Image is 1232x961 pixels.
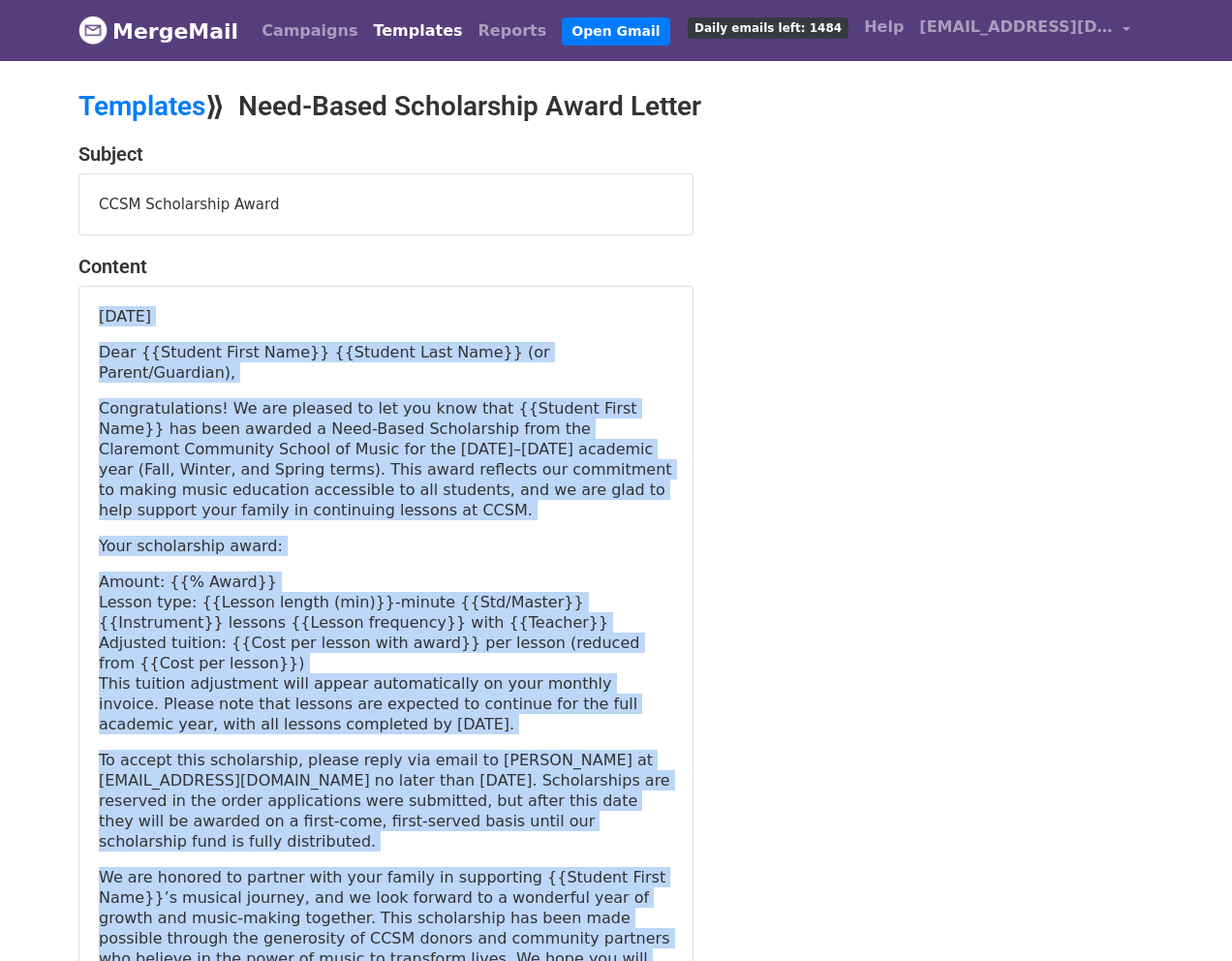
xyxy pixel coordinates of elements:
h4: Content [78,255,693,278]
p: Your scholarship award: [99,536,673,556]
span: Daily emails left: 1484 [688,17,848,39]
a: Campaigns [254,12,365,50]
a: Templates [78,90,205,122]
p: Dear {{Student First Name}} {{Student Last Name}} (or Parent/Guardian), [99,342,673,383]
p: [DATE] [99,306,673,326]
h4: Subject [78,142,693,166]
p: To accept this scholarship, please reply via email to [PERSON_NAME] at [EMAIL_ADDRESS][DOMAIN_NAM... [99,750,673,852]
p: This tuition adjustment will appear automatically on your monthly invoice. Please note that lesso... [99,673,673,734]
a: Open Gmail [562,17,669,46]
a: Templates [365,12,470,50]
h2: ⟫ Need-Based Scholarship Award Letter [78,90,785,123]
a: MergeMail [78,11,238,51]
div: CCSM Scholarship Award [79,174,693,235]
a: Help [856,8,911,46]
p: Adjusted tuition: {{Cost per lesson with award}} per lesson (reduced from {{Cost per lesson}}) [99,633,673,673]
p: Lesson type: {{Lesson length (min)}}-minute {{Std/Master}} {{Instrument}} lessons {{Lesson freque... [99,592,673,633]
iframe: Chat Widget [1135,868,1232,961]
span: [EMAIL_ADDRESS][DOMAIN_NAME] [919,15,1113,39]
a: Daily emails left: 1484 [680,8,856,46]
a: Reports [471,12,555,50]
p: Congratulations! We are pleased to let you know that {{Student First Name}} has been awarded a Ne... [99,398,673,520]
a: [EMAIL_ADDRESS][DOMAIN_NAME] [911,8,1138,53]
p: Amount: {{% Award}} [99,572,673,592]
img: MergeMail logo [78,15,108,45]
